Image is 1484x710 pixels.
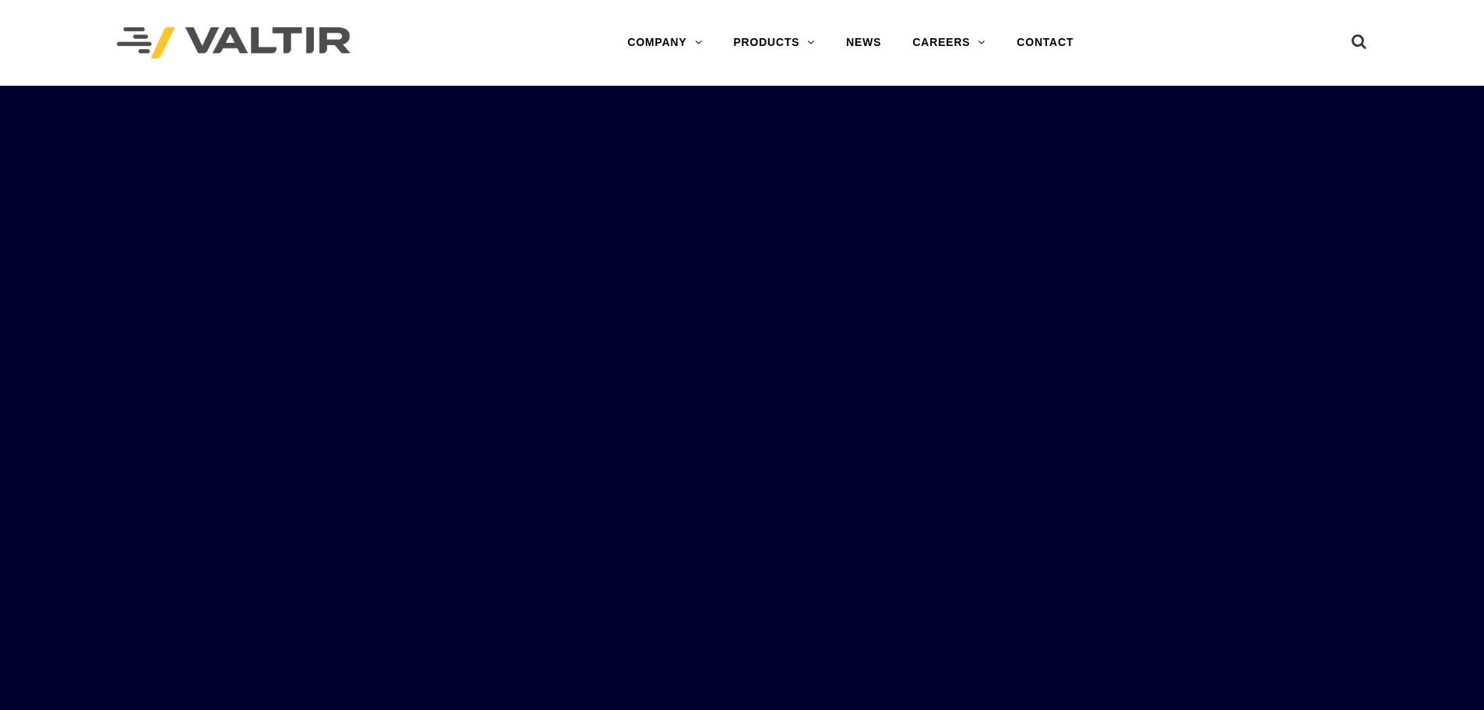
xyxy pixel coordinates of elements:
a: CONTACT [1001,27,1089,58]
a: CAREERS [897,27,1001,58]
a: NEWS [830,27,897,58]
a: COMPANY [612,27,717,58]
img: Valtir [117,27,351,59]
a: PRODUCTS [717,27,830,58]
